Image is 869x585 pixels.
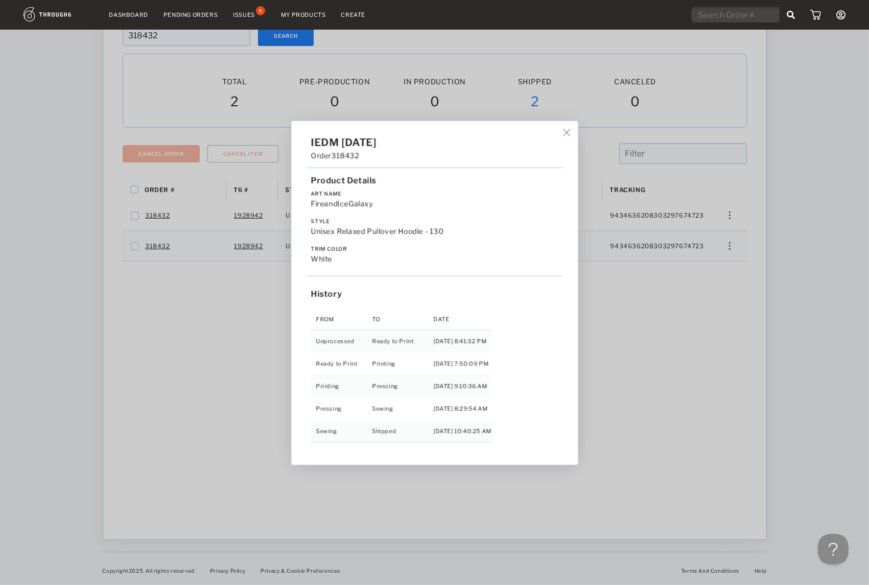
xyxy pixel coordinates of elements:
[311,175,376,185] span: Product Details
[311,226,444,235] span: Unisex Relaxed Pullover Hoodie - 130
[372,329,433,352] td: Ready to Print
[163,11,218,18] a: Pending Orders
[372,419,433,442] td: Shipped
[433,352,491,375] td: [DATE] 7:50:09 PM
[311,218,558,224] label: Style
[372,397,433,419] td: Sewing
[311,352,372,375] td: Ready to Print
[372,375,433,397] td: Pressing
[372,309,433,329] th: To
[311,289,342,298] span: History
[311,375,372,397] td: Printing
[109,11,148,18] a: Dashboard
[311,254,332,263] span: white
[311,309,372,329] th: From
[433,397,491,419] td: [DATE] 8:29:54 AM
[311,199,373,207] span: FireandIceGalaxy
[281,11,326,18] a: My Products
[372,352,433,375] td: Printing
[311,397,372,419] td: Pressing
[692,7,779,22] input: Search Order #
[818,534,849,565] iframe: Toggle Customer Support
[433,309,491,329] th: Date
[810,10,821,20] img: icon_cart.dab5cea1.svg
[311,190,558,196] label: Art Name
[562,128,570,136] img: icon_button_x_thin.7ff7c24d.svg
[311,419,372,442] td: Sewing
[341,11,366,18] a: Create
[311,151,359,159] span: Order 318432
[311,245,558,251] label: Trim Color
[256,6,265,15] div: 8
[433,329,491,352] td: [DATE] 8:41:32 PM
[311,136,377,148] span: IEDM [DATE]
[433,375,491,397] td: [DATE] 9:10:36 AM
[233,11,255,18] div: Issues
[233,10,266,19] a: Issues8
[311,329,372,352] td: Unprocessed
[433,419,491,442] td: [DATE] 10:40:25 AM
[24,7,94,21] img: logo.1c10ca64.svg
